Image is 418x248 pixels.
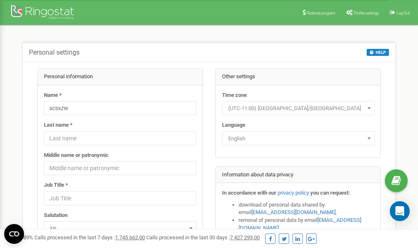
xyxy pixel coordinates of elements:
[307,11,336,15] span: Referral program
[278,190,309,196] a: privacy policy
[367,49,389,56] button: HELP
[44,181,68,189] label: Job Title *
[225,133,372,144] span: English
[44,191,196,205] input: Job Title
[354,11,379,15] span: Profile settings
[239,217,375,232] li: removal of personal data by email ,
[222,91,247,99] label: Time zone
[222,121,245,129] label: Language
[146,234,260,241] span: Calls processed in the last 30 days :
[44,152,109,159] label: Middle name or patronymic
[251,209,336,215] a: [EMAIL_ADDRESS][DOMAIN_NAME]
[310,190,350,196] strong: you can request:
[44,131,196,145] input: Last name
[222,131,375,145] span: English
[44,121,72,129] label: Last name *
[216,69,381,85] div: Other settings
[44,221,196,235] span: Mr.
[225,103,372,114] span: (UTC-11:00) Pacific/Midway
[222,190,276,196] strong: In accordance with our
[4,224,24,244] button: Open CMP widget
[115,234,145,241] u: 1 745 662,00
[38,69,203,85] div: Personal information
[29,49,80,56] h5: Personal settings
[44,101,196,115] input: Name
[44,91,62,99] label: Name *
[34,234,145,241] span: Calls processed in the last 7 days :
[239,201,375,217] li: download of personal data shared by email ,
[396,11,410,15] span: Log Out
[47,223,193,234] span: Mr.
[222,101,375,115] span: (UTC-11:00) Pacific/Midway
[230,234,260,241] u: 7 427 293,00
[44,161,196,175] input: Middle name or patronymic
[390,201,410,221] div: Open Intercom Messenger
[44,212,68,219] label: Salutation
[216,167,381,183] div: Information about data privacy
